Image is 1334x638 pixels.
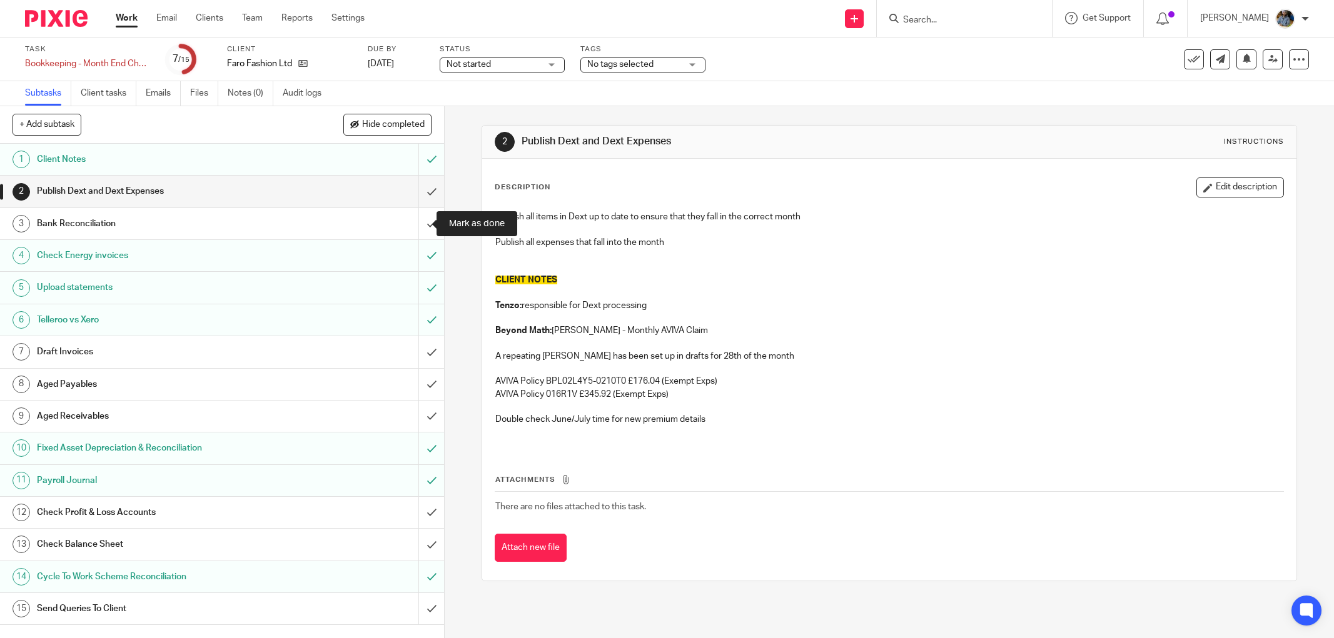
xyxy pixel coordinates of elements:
a: Audit logs [283,81,331,106]
div: 8 [13,376,30,393]
span: Attachments [495,476,555,483]
label: Client [227,44,352,54]
h1: Draft Invoices [37,342,283,361]
div: 2 [13,183,30,201]
h1: Publish Dext and Dext Expenses [522,135,916,148]
h1: Check Energy invoices [37,246,283,265]
a: Files [190,81,218,106]
div: 3 [13,215,30,232]
p: [PERSON_NAME] - Monthly AVIVA Claim [495,324,1283,337]
span: There are no files attached to this task. [495,502,646,511]
h1: Telleroo vs Xero [37,311,283,329]
span: [DATE] [368,59,394,68]
p: responsible for Dext processing [495,299,1283,312]
div: Bookkeeping - Month End Checks [25,57,150,70]
button: Hide completed [343,114,432,135]
h1: Check Profit & Loss Accounts [37,503,283,522]
strong: Tenzo: [495,301,522,310]
div: 9 [13,407,30,425]
a: Notes (0) [228,81,273,106]
div: 2 [495,132,515,152]
a: Emails [146,81,181,106]
p: Double check June/July time for new premium details [495,413,1283,426]
div: 7 [13,343,30,361]
strong: Beyond Math: [495,326,552,335]
div: 14 [13,568,30,586]
h1: Aged Payables [37,375,283,394]
img: Pixie [25,10,88,27]
p: AVIVA Policy BPL02L4Y5-0210T0 £176.04 (Exempt Exps) [495,375,1283,387]
div: 7 [173,52,189,66]
div: 10 [13,439,30,457]
div: 12 [13,504,30,521]
p: Publish all items in Dext up to date to ensure that they fall in the correct month [495,211,1283,223]
button: Attach new file [495,534,567,562]
span: Get Support [1083,14,1131,22]
div: Instructions [1224,137,1284,147]
img: Jaskaran%20Singh.jpeg [1275,9,1295,29]
div: 5 [13,279,30,297]
a: Email [156,12,177,24]
small: /15 [178,56,189,63]
div: 13 [13,536,30,553]
a: Team [242,12,263,24]
a: Reports [281,12,313,24]
h1: Check Balance Sheet [37,535,283,554]
h1: Upload statements [37,278,283,297]
h1: Cycle To Work Scheme Reconciliation [37,567,283,586]
p: [PERSON_NAME] [1200,12,1269,24]
p: Description [495,182,550,192]
button: Edit description [1196,177,1284,197]
div: 4 [13,247,30,264]
p: Publish all expenses that fall into the month [495,236,1283,249]
h1: Client Notes [37,150,283,169]
a: Clients [196,12,223,24]
h1: Fixed Asset Depreciation & Reconciliation [37,439,283,457]
div: 1 [13,151,30,168]
span: CLIENT NOTES [495,276,557,284]
p: Faro Fashion Ltd [227,57,292,70]
input: Search [902,15,1014,26]
button: + Add subtask [13,114,81,135]
a: Settings [331,12,365,24]
span: No tags selected [587,60,654,69]
p: AVIVA Policy 016R1V £345.92 (Exempt Exps) [495,388,1283,401]
div: 6 [13,311,30,329]
h1: Bank Reconciliation [37,214,283,233]
h1: Publish Dext and Dext Expenses [37,182,283,201]
label: Task [25,44,150,54]
a: Work [116,12,138,24]
a: Subtasks [25,81,71,106]
label: Due by [368,44,424,54]
h1: Payroll Journal [37,471,283,490]
label: Tags [580,44,705,54]
div: 15 [13,600,30,617]
h1: Aged Receivables [37,407,283,426]
a: Client tasks [81,81,136,106]
span: Hide completed [362,120,425,130]
h1: Send Queries To Client [37,599,283,618]
label: Status [440,44,565,54]
p: A repeating [PERSON_NAME] has been set up in drafts for 28th of the month [495,350,1283,362]
div: 11 [13,472,30,489]
span: Not started [447,60,491,69]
